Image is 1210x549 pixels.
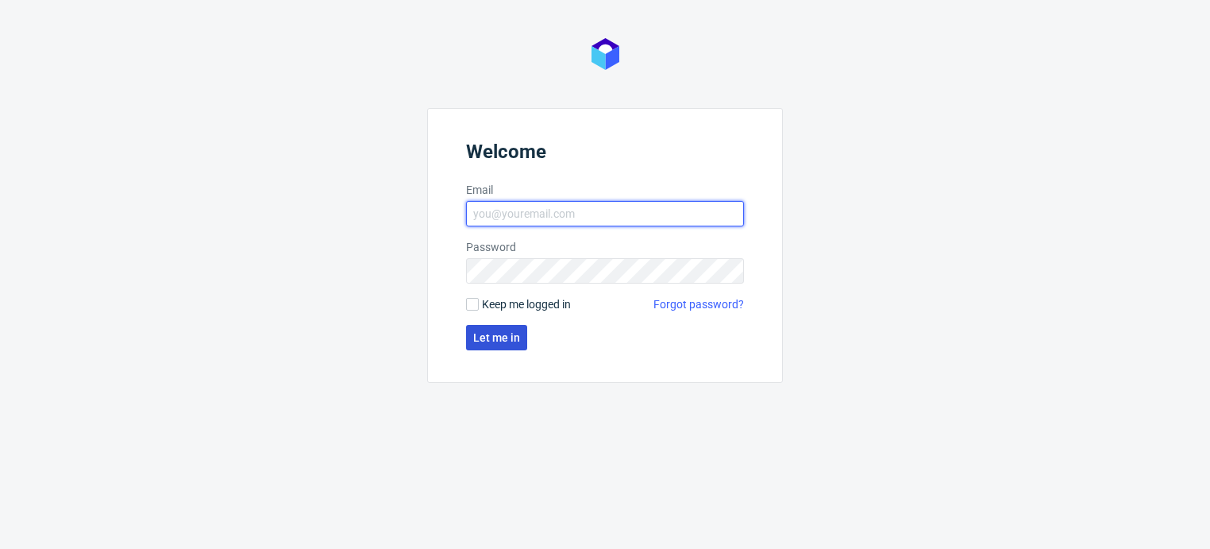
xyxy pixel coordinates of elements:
[653,296,744,312] a: Forgot password?
[482,296,571,312] span: Keep me logged in
[466,325,527,350] button: Let me in
[466,201,744,226] input: you@youremail.com
[466,239,744,255] label: Password
[466,182,744,198] label: Email
[466,141,744,169] header: Welcome
[473,332,520,343] span: Let me in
